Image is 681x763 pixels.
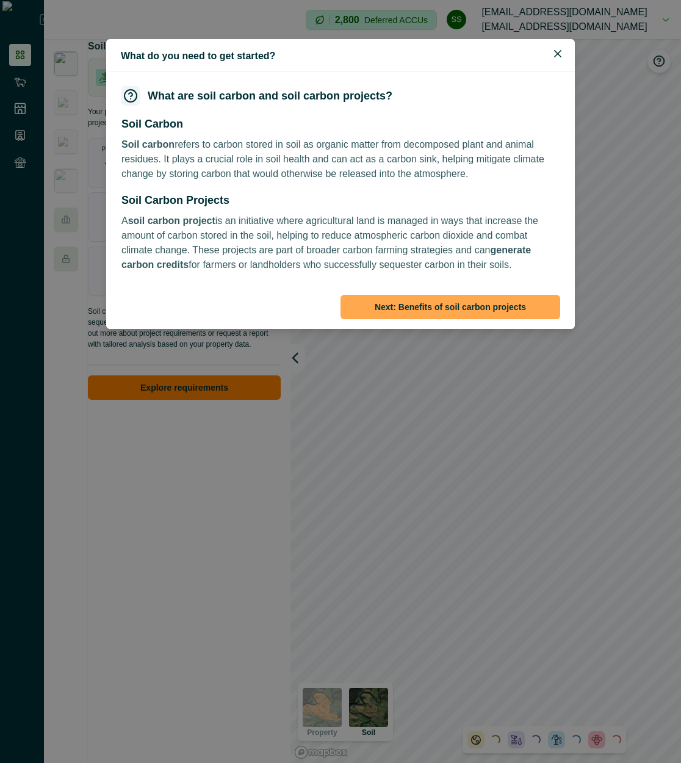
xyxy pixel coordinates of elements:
button: Next: Benefits of soil carbon projects [340,295,560,319]
h3: What are soil carbon and soil carbon projects? [148,90,392,101]
header: What do you need to get started? [106,39,575,71]
p: refers to carbon stored in soil as organic matter from decomposed plant and animal residues. It p... [121,137,560,181]
p: Soil Carbon Projects [121,192,229,209]
strong: Soil carbon [121,139,175,150]
p: A is an initiative where agricultural land is managed in ways that increase the amount of carbon ... [121,214,560,272]
p: Soil Carbon [121,116,183,132]
button: Close [548,44,567,63]
strong: soil carbon project [128,215,215,226]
